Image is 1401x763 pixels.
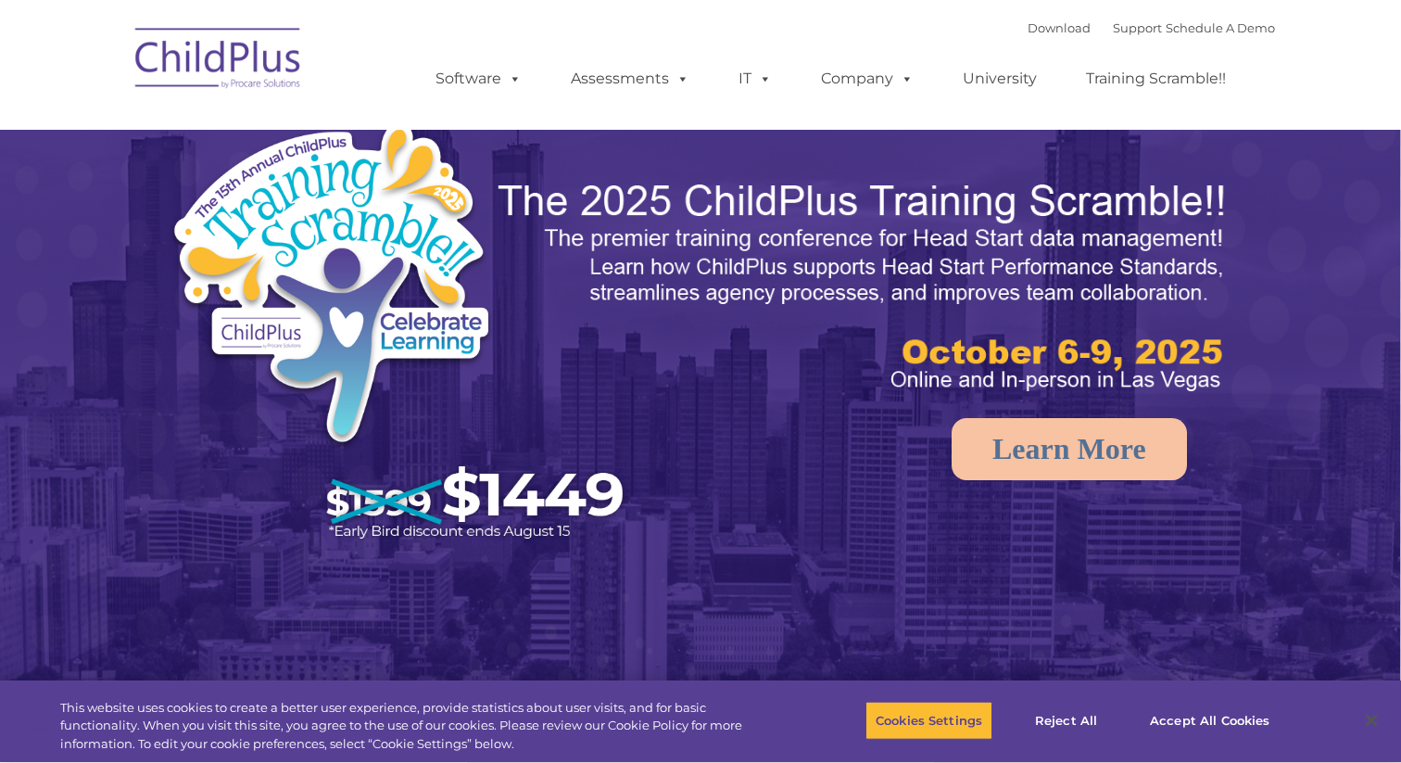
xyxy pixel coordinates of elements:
[1008,701,1124,740] button: Reject All
[720,60,790,97] a: IT
[865,701,992,740] button: Cookies Settings
[1351,700,1392,741] button: Close
[258,122,314,136] span: Last name
[126,15,311,108] img: ChildPlus by Procare Solutions
[60,699,771,754] div: This website uses cookies to create a better user experience, provide statistics about user visit...
[1166,20,1275,35] a: Schedule A Demo
[944,60,1055,97] a: University
[258,198,336,212] span: Phone number
[1028,20,1275,35] font: |
[552,60,708,97] a: Assessments
[417,60,540,97] a: Software
[802,60,932,97] a: Company
[1140,701,1280,740] button: Accept All Cookies
[952,418,1187,480] a: Learn More
[1028,20,1091,35] a: Download
[1113,20,1162,35] a: Support
[1067,60,1244,97] a: Training Scramble!!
